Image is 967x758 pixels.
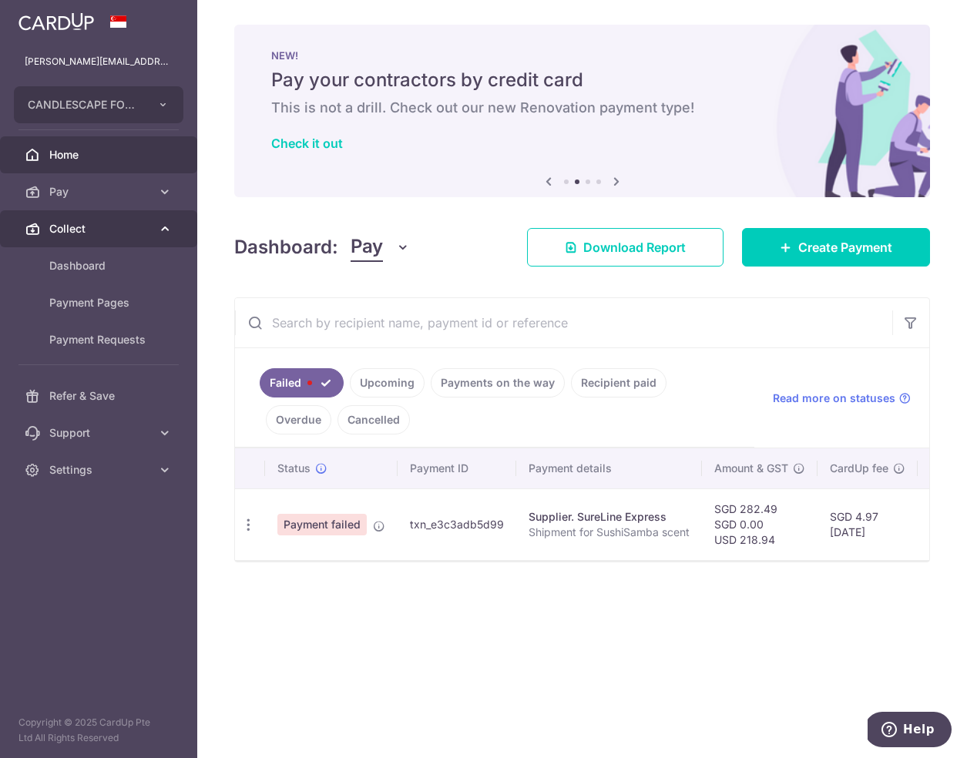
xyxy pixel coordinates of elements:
[266,405,331,434] a: Overdue
[830,461,888,476] span: CardUp fee
[235,298,892,347] input: Search by recipient name, payment id or reference
[742,228,930,267] a: Create Payment
[868,712,952,750] iframe: Opens a widget where you can find more information
[351,233,383,262] span: Pay
[431,368,565,397] a: Payments on the way
[18,12,94,31] img: CardUp
[571,368,666,397] a: Recipient paid
[529,509,690,525] div: Supplier. SureLine Express
[234,233,338,261] h4: Dashboard:
[49,462,151,478] span: Settings
[25,54,173,69] p: [PERSON_NAME][EMAIL_ADDRESS][DOMAIN_NAME]
[271,49,893,62] p: NEW!
[234,25,930,197] img: Renovation banner
[714,461,788,476] span: Amount & GST
[271,136,343,151] a: Check it out
[516,448,702,488] th: Payment details
[271,68,893,92] h5: Pay your contractors by credit card
[49,221,151,236] span: Collect
[277,461,311,476] span: Status
[260,368,344,397] a: Failed
[773,391,895,406] span: Read more on statuses
[14,86,183,123] button: CANDLESCAPE FOUNDATION PTE. LTD.
[49,147,151,163] span: Home
[818,488,918,560] td: SGD 4.97 [DATE]
[398,448,516,488] th: Payment ID
[49,184,151,200] span: Pay
[773,391,911,406] a: Read more on statuses
[527,228,724,267] a: Download Report
[49,388,151,404] span: Refer & Save
[337,405,410,434] a: Cancelled
[798,238,892,257] span: Create Payment
[271,99,893,117] h6: This is not a drill. Check out our new Renovation payment type!
[398,488,516,560] td: txn_e3c3adb5d99
[583,238,686,257] span: Download Report
[49,258,151,273] span: Dashboard
[529,525,690,540] p: Shipment for SushiSamba scent
[49,425,151,441] span: Support
[277,514,367,535] span: Payment failed
[49,295,151,310] span: Payment Pages
[702,488,818,560] td: SGD 282.49 SGD 0.00 USD 218.94
[350,368,425,397] a: Upcoming
[49,332,151,347] span: Payment Requests
[351,233,410,262] button: Pay
[28,97,142,112] span: CANDLESCAPE FOUNDATION PTE. LTD.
